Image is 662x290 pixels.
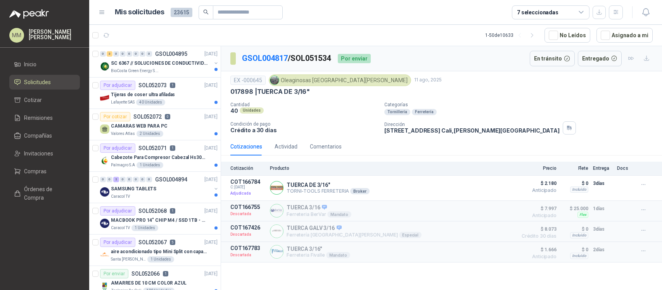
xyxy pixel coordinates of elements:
h1: Mis solicitudes [115,7,164,18]
div: Por enviar [338,54,371,63]
img: Company Logo [100,62,109,71]
div: 0 [120,51,126,57]
div: Mandato [326,252,350,258]
p: Ferreteria BerVar [287,211,351,217]
p: Entrega [593,166,612,171]
div: Broker [350,188,369,194]
p: AMARRES DE 10 CM COLOR AZUL [111,280,187,287]
div: Oleaginosas [GEOGRAPHIC_DATA][PERSON_NAME] [269,74,411,86]
p: 11 ago, 2025 [414,76,442,84]
div: 1 Unidades [147,256,174,262]
div: 2 Unidades [137,131,163,137]
div: 1 - 50 de 10633 [485,29,538,41]
div: Incluido [570,186,588,193]
div: MM [9,28,24,43]
p: Precio [518,166,557,171]
p: Descartada [230,210,265,218]
p: 2 días [593,245,612,254]
div: 0 [126,177,132,182]
a: 0 0 2 0 0 0 0 0 GSOL004894[DATE] Company LogoSAMSUNG TABLETSCaracol TV [100,175,219,200]
p: GSOL004894 [155,177,187,182]
div: Por adjudicar [100,238,135,247]
span: $ 2.180 [518,179,557,188]
div: Flex [577,212,588,218]
span: Anticipado [518,213,557,218]
p: SOL052073 [138,83,167,88]
p: SAMSUNG TABLETS [111,185,156,193]
p: aire acondicionado tipo Mini Split con capacidad de 12000 BTU a 110V o 220V [111,248,207,255]
p: Flete [561,166,588,171]
a: Compañías [9,128,80,143]
div: Mandato [327,211,351,217]
span: Anticipado [518,188,557,193]
div: 0 [133,177,139,182]
p: 1 días [593,204,612,213]
p: SOL052072 [133,114,162,119]
p: $ 0 [561,224,588,234]
img: Logo peakr [9,9,49,19]
a: Órdenes de Compra [9,182,80,205]
p: [DATE] [204,176,218,183]
div: Por enviar [100,269,128,278]
a: Por adjudicarSOL0520681[DATE] Company LogoMACBOOK PRO 14" CHIP M4 / SSD 1TB - 24 GB RAMCaracol TV... [89,203,221,235]
div: Especial [399,232,422,238]
p: [PERSON_NAME] [PERSON_NAME] [29,29,80,40]
span: search [203,9,209,15]
p: COT166755 [230,204,265,210]
p: COT167426 [230,224,265,231]
p: 1 [170,83,175,88]
div: 7 seleccionadas [517,8,558,17]
p: Valores Atlas [111,131,135,137]
div: 0 [133,51,139,57]
p: Docs [617,166,633,171]
p: TORNI-TOOLS FERRETERIA [287,188,370,194]
p: Producto [270,166,513,171]
span: Anticipado [518,254,557,259]
span: $ 7.997 [518,204,557,213]
img: Company Logo [100,156,109,165]
div: Por adjudicar [100,143,135,153]
p: CAMARAS WEB PARA PC [111,123,168,130]
img: Company Logo [100,187,109,197]
span: Invitaciones [24,149,53,158]
img: Company Logo [270,225,283,238]
div: Cotizaciones [230,142,262,151]
p: TUERCA 3/16" [287,246,350,252]
span: Crédito 30 días [518,234,557,238]
span: $ 1.666 [518,245,557,254]
p: 3 días [593,224,612,234]
a: Por adjudicarSOL0520711[DATE] Company LogoCabezote Para Compresor Cabezal Hs3065a Nuevo Marca 3hp... [89,140,221,172]
p: SOL052068 [138,208,167,214]
img: Company Logo [270,181,283,194]
p: Santa [PERSON_NAME] [111,256,146,262]
p: 1 [170,208,175,214]
div: 2 [113,177,119,182]
img: Company Logo [100,250,109,259]
div: 1 Unidades [131,225,158,231]
span: Compras [24,167,47,176]
p: SOL052066 [131,271,160,276]
p: [DATE] [204,270,218,278]
div: Ferretería [412,109,437,115]
img: Company Logo [100,93,109,102]
a: Por adjudicarSOL0520731[DATE] Company LogoTijeras de coser ultra afiladasLafayette SAS40 Unidades [89,78,221,109]
span: Compañías [24,131,52,140]
div: Incluido [570,253,588,259]
button: En tránsito [530,51,575,66]
p: 40 [230,107,238,114]
span: Inicio [24,60,36,69]
p: Categorías [384,102,659,107]
a: 0 3 0 0 0 0 0 0 GSOL004895[DATE] Company LogoSC 6367 // SOLUCIONES DE CONDUCTIVIDADBioCosta Green... [100,49,219,74]
p: Condición de pago [230,121,378,127]
p: SC 6367 // SOLUCIONES DE CONDUCTIVIDAD [111,60,207,67]
div: 0 [100,51,106,57]
div: Por adjudicar [100,206,135,216]
div: 0 [140,177,145,182]
p: 0 [165,114,170,119]
span: Solicitudes [24,78,51,86]
div: 0 [100,177,106,182]
a: Invitaciones [9,146,80,161]
a: Por cotizarSOL0520720[DATE] CAMARAS WEB PARA PCValores Atlas2 Unidades [89,109,221,140]
a: Cotizar [9,93,80,107]
div: Por adjudicar [100,81,135,90]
